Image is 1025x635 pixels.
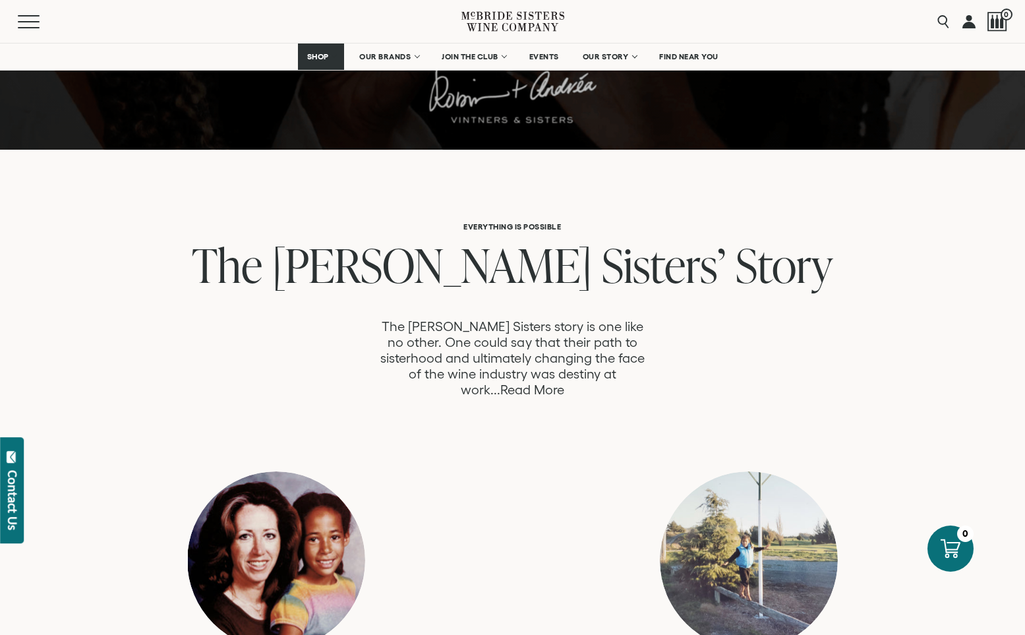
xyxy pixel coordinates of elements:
[18,15,65,28] button: Mobile Menu Trigger
[359,52,411,61] span: OUR BRANDS
[1001,9,1012,20] span: 0
[500,382,564,398] a: Read More
[957,526,974,542] div: 0
[307,52,329,61] span: SHOP
[94,222,931,231] h6: Everything is Possible
[375,318,649,398] p: The [PERSON_NAME] Sisters story is one like no other. One could say that their path to sisterhood...
[529,52,559,61] span: EVENTS
[272,233,592,297] span: [PERSON_NAME]
[583,52,629,61] span: OUR STORY
[442,52,498,61] span: JOIN THE CLUB
[521,44,568,70] a: EVENTS
[574,44,645,70] a: OUR STORY
[6,470,19,530] div: Contact Us
[736,233,833,297] span: Story
[659,52,718,61] span: FIND NEAR YOU
[192,233,262,297] span: The
[351,44,426,70] a: OUR BRANDS
[602,233,726,297] span: Sisters’
[651,44,727,70] a: FIND NEAR YOU
[433,44,514,70] a: JOIN THE CLUB
[298,44,344,70] a: SHOP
